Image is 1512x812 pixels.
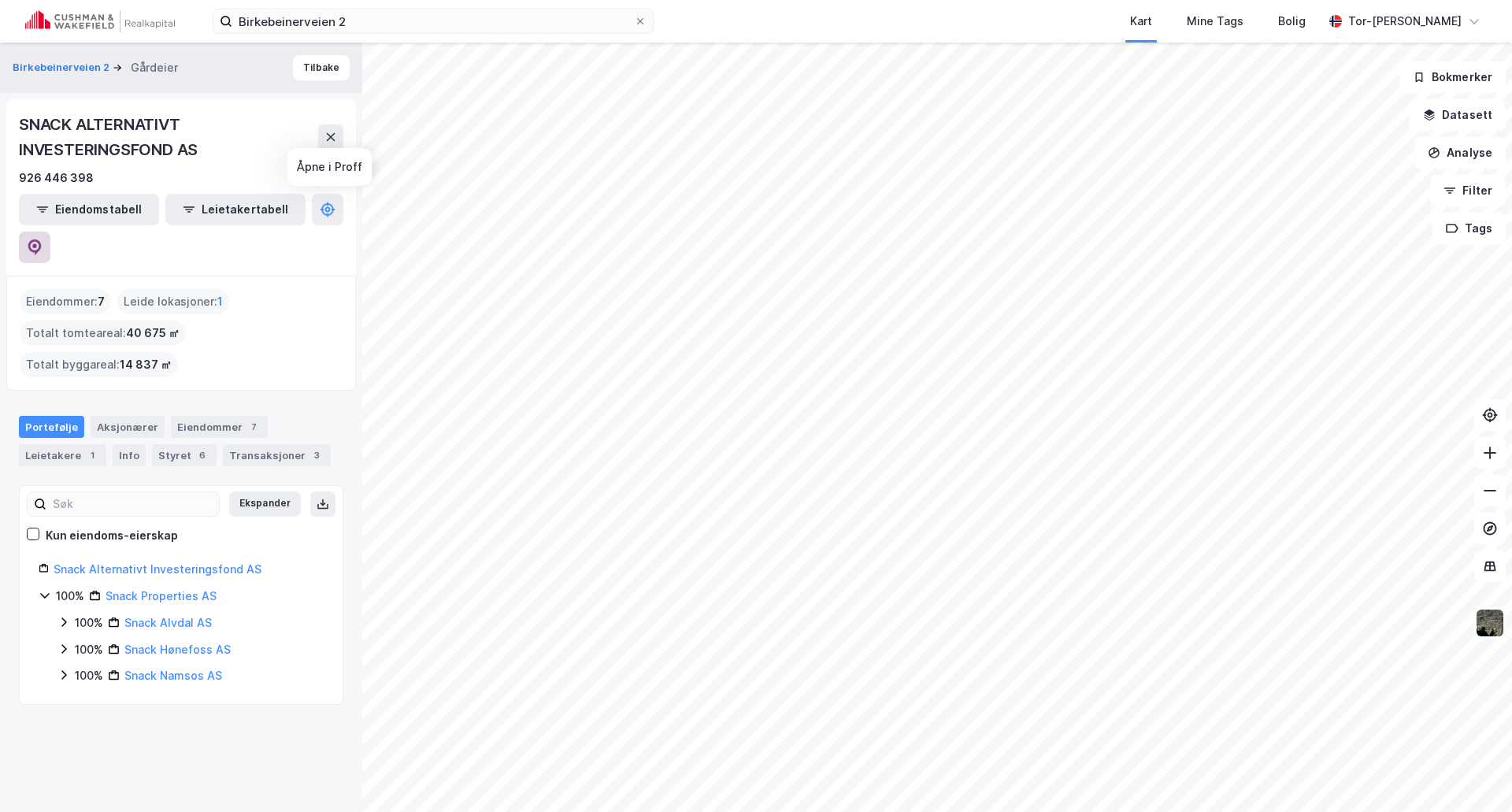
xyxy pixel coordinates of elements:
[124,669,222,682] a: Snack Namsos AS
[46,526,178,545] div: Kun eiendoms-eierskap
[1348,12,1462,31] div: Tor-[PERSON_NAME]
[1432,213,1506,244] button: Tags
[293,55,350,80] button: Tilbake
[56,587,84,606] div: 100%
[152,444,217,466] div: Styret
[20,321,186,346] div: Totalt tomteareal :
[20,289,111,314] div: Eiendommer :
[120,355,172,374] span: 14 837 ㎡
[54,562,261,576] a: Snack Alternativt Investeringsfond AS
[19,444,106,466] div: Leietakere
[1278,12,1306,31] div: Bolig
[229,491,301,517] button: Ekspander
[126,324,180,343] span: 40 675 ㎡
[195,447,210,463] div: 6
[223,444,331,466] div: Transaksjoner
[98,292,105,311] span: 7
[217,292,223,311] span: 1
[113,444,146,466] div: Info
[75,640,103,659] div: 100%
[84,447,100,463] div: 1
[309,447,324,463] div: 3
[1130,12,1152,31] div: Kart
[106,589,217,603] a: Snack Properties AS
[232,9,634,33] input: Søk på adresse, matrikkel, gårdeiere, leietakere eller personer
[1410,99,1506,131] button: Datasett
[124,616,212,629] a: Snack Alvdal AS
[19,416,84,438] div: Portefølje
[20,352,178,377] div: Totalt byggareal :
[1475,608,1505,638] img: 9k=
[19,169,94,187] div: 926 446 398
[1414,137,1506,169] button: Analyse
[1399,61,1506,93] button: Bokmerker
[124,643,231,656] a: Snack Hønefoss AS
[246,419,261,435] div: 7
[171,416,268,438] div: Eiendommer
[91,416,165,438] div: Aksjonærer
[25,10,175,32] img: cushman-wakefield-realkapital-logo.202ea83816669bd177139c58696a8fa1.svg
[19,112,318,162] div: SNACK ALTERNATIVT INVESTERINGSFOND AS
[1187,12,1243,31] div: Mine Tags
[19,194,159,225] button: Eiendomstabell
[13,60,113,76] button: Birkebeinerveien 2
[75,666,103,685] div: 100%
[46,492,219,516] input: Søk
[165,194,306,225] button: Leietakertabell
[1430,175,1506,206] button: Filter
[117,289,229,314] div: Leide lokasjoner :
[75,614,103,632] div: 100%
[131,58,178,77] div: Gårdeier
